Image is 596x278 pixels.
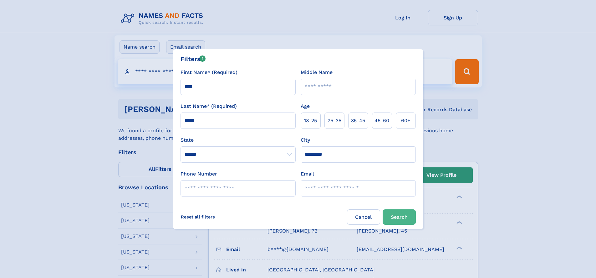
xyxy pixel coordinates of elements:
[181,136,296,144] label: State
[181,54,206,64] div: Filters
[374,117,389,124] span: 45‑60
[347,209,380,225] label: Cancel
[181,69,237,76] label: First Name* (Required)
[301,136,310,144] label: City
[301,69,333,76] label: Middle Name
[351,117,365,124] span: 35‑45
[181,102,237,110] label: Last Name* (Required)
[304,117,317,124] span: 18‑25
[401,117,410,124] span: 60+
[181,170,217,178] label: Phone Number
[177,209,219,224] label: Reset all filters
[301,170,314,178] label: Email
[301,102,310,110] label: Age
[383,209,416,225] button: Search
[328,117,341,124] span: 25‑35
